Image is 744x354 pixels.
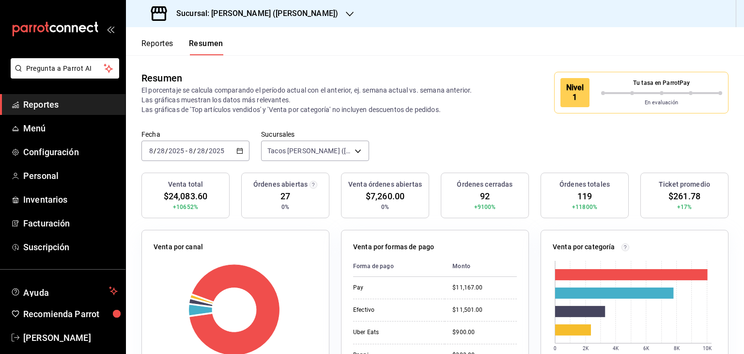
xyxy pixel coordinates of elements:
[23,285,105,297] span: Ayuda
[23,145,118,159] span: Configuración
[197,147,205,155] input: --
[577,190,592,203] span: 119
[193,147,196,155] span: /
[353,284,437,292] div: Pay
[572,203,597,211] span: +11800%
[154,147,156,155] span: /
[149,147,154,155] input: --
[281,203,289,211] span: 0%
[267,146,351,156] span: Tacos [PERSON_NAME] ([PERSON_NAME])
[165,147,168,155] span: /
[173,203,198,211] span: +10652%
[554,346,557,351] text: 0
[559,179,610,190] h3: Órdenes totales
[659,179,710,190] h3: Ticket promedio
[141,85,484,114] p: El porcentaje se calcula comparando el período actual con el anterior, ej. semana actual vs. sema...
[261,131,369,138] label: Sucursales
[23,307,118,321] span: Recomienda Parrot
[23,241,118,254] span: Suscripción
[23,217,118,230] span: Facturación
[703,346,712,351] text: 10K
[452,328,517,337] div: $900.00
[141,39,173,55] button: Reportes
[23,193,118,206] span: Inventarios
[353,242,434,252] p: Venta por formas de pago
[601,99,723,107] p: En evaluación
[668,190,700,203] span: $261.78
[613,346,619,351] text: 4K
[583,346,589,351] text: 2K
[353,256,445,277] th: Forma de pago
[205,147,208,155] span: /
[253,179,308,190] h3: Órdenes abiertas
[601,79,723,87] p: Tu tasa en ParrotPay
[353,306,437,314] div: Efectivo
[186,147,187,155] span: -
[445,256,517,277] th: Monto
[560,78,589,107] div: Nivel 1
[26,64,104,74] span: Pregunta a Parrot AI
[677,203,692,211] span: +17%
[141,131,249,138] label: Fecha
[208,147,225,155] input: ----
[474,203,496,211] span: +9100%
[23,169,118,182] span: Personal
[188,147,193,155] input: --
[107,25,114,33] button: open_drawer_menu
[168,147,185,155] input: ----
[366,190,404,203] span: $7,260.00
[154,242,203,252] p: Venta por canal
[23,98,118,111] span: Reportes
[480,190,490,203] span: 92
[452,306,517,314] div: $11,501.00
[156,147,165,155] input: --
[141,39,223,55] div: navigation tabs
[23,122,118,135] span: Menú
[169,8,338,19] h3: Sucursal: [PERSON_NAME] ([PERSON_NAME])
[280,190,290,203] span: 27
[674,346,680,351] text: 8K
[452,284,517,292] div: $11,167.00
[141,71,182,85] div: Resumen
[381,203,389,211] span: 0%
[189,39,223,55] button: Resumen
[643,346,650,351] text: 6K
[353,328,437,337] div: Uber Eats
[23,331,118,344] span: [PERSON_NAME]
[457,179,512,190] h3: Órdenes cerradas
[7,70,119,80] a: Pregunta a Parrot AI
[348,179,422,190] h3: Venta órdenes abiertas
[168,179,203,190] h3: Venta total
[11,58,119,79] button: Pregunta a Parrot AI
[164,190,207,203] span: $24,083.60
[553,242,615,252] p: Venta por categoría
